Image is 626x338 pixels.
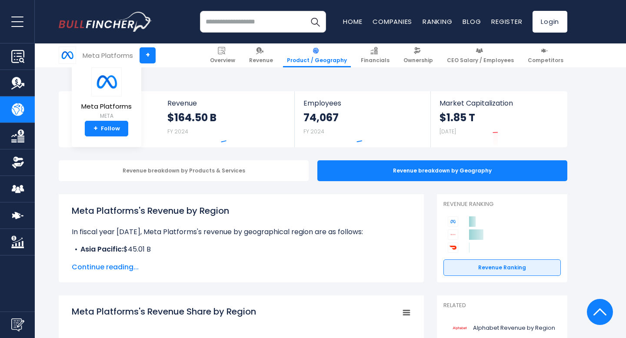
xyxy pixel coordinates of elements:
li: $38.36 B [72,255,411,265]
small: META [81,112,132,120]
span: Ownership [403,57,433,64]
span: Competitors [528,57,563,64]
a: CEO Salary / Employees [443,43,518,67]
a: Market Capitalization $1.85 T [DATE] [431,91,566,147]
span: Product / Geography [287,57,347,64]
span: Financials [361,57,390,64]
img: bullfincher logo [59,12,152,32]
div: Meta Platforms [83,50,133,60]
img: META logo [91,67,122,96]
div: Revenue breakdown by Geography [317,160,567,181]
a: Login [533,11,567,33]
strong: $1.85 T [440,111,475,124]
p: Related [443,302,561,309]
a: Product / Geography [283,43,351,67]
img: Meta Platforms competitors logo [448,216,458,227]
b: Asia Pacific: [80,244,123,254]
a: Overview [206,43,239,67]
a: Home [343,17,362,26]
tspan: Meta Platforms's Revenue Share by Region [72,305,256,318]
a: Financials [357,43,393,67]
span: Revenue [167,99,286,107]
span: Revenue [249,57,273,64]
button: Search [304,11,326,33]
strong: 74,067 [303,111,339,124]
a: Go to homepage [59,12,152,32]
a: + [140,47,156,63]
div: Revenue breakdown by Products & Services [59,160,309,181]
a: Register [491,17,522,26]
p: Revenue Ranking [443,201,561,208]
a: Companies [373,17,412,26]
a: Revenue $164.50 B FY 2024 [159,91,295,147]
strong: $164.50 B [167,111,216,124]
a: Revenue Ranking [443,259,561,276]
a: Meta Platforms META [81,67,132,121]
span: CEO Salary / Employees [447,57,514,64]
span: Meta Platforms [81,103,132,110]
a: Ranking [423,17,452,26]
b: Europe: [80,255,107,265]
img: Alphabet competitors logo [448,229,458,240]
img: Ownership [11,156,24,169]
img: DoorDash competitors logo [448,242,458,253]
a: Employees 74,067 FY 2024 [295,91,430,147]
small: FY 2024 [303,128,324,135]
small: FY 2024 [167,128,188,135]
strong: + [93,125,98,133]
a: Revenue [245,43,277,67]
span: Alphabet Revenue by Region [473,325,555,332]
span: Market Capitalization [440,99,558,107]
span: Overview [210,57,235,64]
a: +Follow [85,121,128,136]
img: META logo [59,47,76,63]
span: Employees [303,99,421,107]
small: [DATE] [440,128,456,135]
span: Continue reading... [72,262,411,272]
a: Competitors [524,43,567,67]
li: $45.01 B [72,244,411,255]
img: GOOGL logo [449,318,470,338]
h1: Meta Platforms's Revenue by Region [72,204,411,217]
a: Blog [463,17,481,26]
a: Ownership [400,43,437,67]
p: In fiscal year [DATE], Meta Platforms's revenue by geographical region are as follows: [72,227,411,237]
